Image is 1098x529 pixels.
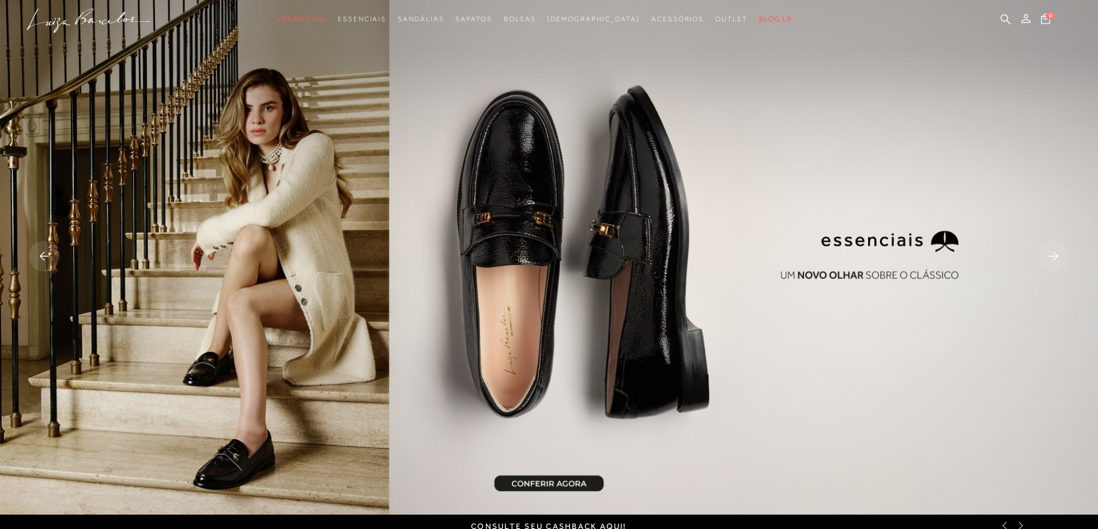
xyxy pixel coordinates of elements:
[547,15,640,23] span: [DEMOGRAPHIC_DATA]
[759,15,793,23] span: BLOG LB
[759,9,793,30] a: BLOG LB
[1037,13,1054,28] button: 0
[651,9,704,30] a: noSubCategoriesText
[504,9,536,30] a: noSubCategoriesText
[455,9,492,30] a: noSubCategoriesText
[651,15,704,23] span: Acessórios
[398,9,444,30] a: noSubCategoriesText
[277,15,326,23] span: Verão Viva
[398,15,444,23] span: Sandálias
[338,15,386,23] span: Essenciais
[455,15,492,23] span: Sapatos
[277,9,326,30] a: noSubCategoriesText
[504,15,536,23] span: Bolsas
[715,15,748,23] span: Outlet
[715,9,748,30] a: noSubCategoriesText
[1046,12,1054,20] span: 0
[338,9,386,30] a: noSubCategoriesText
[547,9,640,30] a: noSubCategoriesText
